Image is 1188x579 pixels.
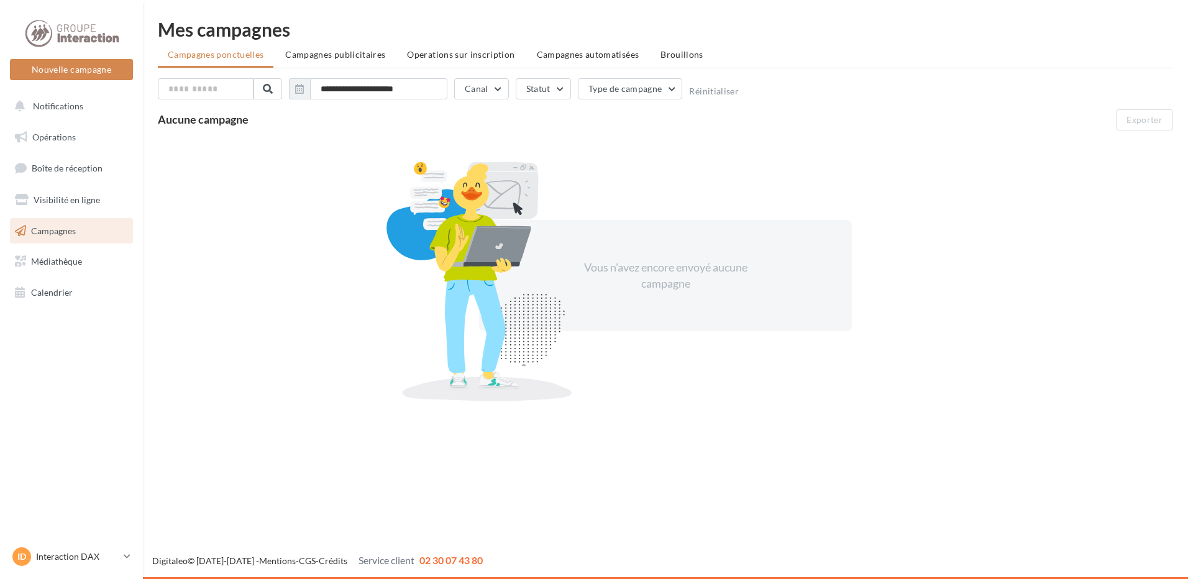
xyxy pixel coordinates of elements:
a: CGS [299,555,316,566]
button: Statut [516,78,571,99]
a: Campagnes [7,218,135,244]
span: Brouillons [660,49,703,60]
span: Boîte de réception [32,163,103,173]
button: Type de campagne [578,78,683,99]
a: Boîte de réception [7,155,135,181]
span: © [DATE]-[DATE] - - - [152,555,483,566]
button: Exporter [1116,109,1173,130]
span: 02 30 07 43 80 [419,554,483,566]
span: Opérations [32,132,76,142]
button: Nouvelle campagne [10,59,133,80]
a: Visibilité en ligne [7,187,135,213]
span: Visibilité en ligne [34,194,100,205]
button: Canal [454,78,509,99]
span: Calendrier [31,287,73,298]
span: Campagnes publicitaires [285,49,385,60]
span: Campagnes automatisées [537,49,639,60]
a: Calendrier [7,280,135,306]
button: Réinitialiser [689,86,739,96]
p: Interaction DAX [36,550,119,563]
span: Médiathèque [31,256,82,267]
a: Médiathèque [7,248,135,275]
span: Notifications [33,101,83,111]
span: Service client [359,554,414,566]
span: ID [17,550,26,563]
div: Mes campagnes [158,20,1173,39]
span: Aucune campagne [158,112,249,126]
span: Operations sur inscription [407,49,514,60]
a: Digitaleo [152,555,188,566]
a: Mentions [259,555,296,566]
a: ID Interaction DAX [10,545,133,568]
div: Vous n'avez encore envoyé aucune campagne [559,260,772,291]
a: Opérations [7,124,135,150]
a: Crédits [319,555,347,566]
button: Notifications [7,93,130,119]
span: Campagnes [31,225,76,235]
